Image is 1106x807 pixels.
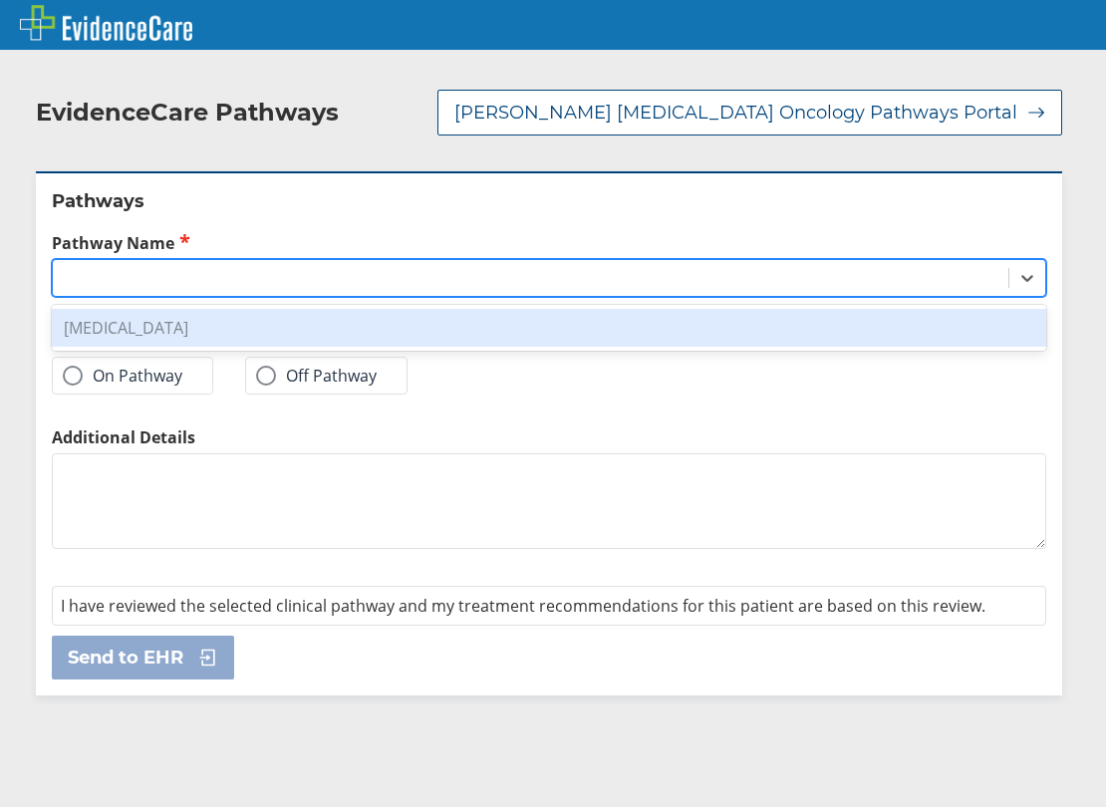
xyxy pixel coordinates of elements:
[61,595,985,617] span: I have reviewed the selected clinical pathway and my treatment recommendations for this patient a...
[52,426,1046,448] label: Additional Details
[52,309,1046,347] div: [MEDICAL_DATA]
[437,90,1062,135] button: [PERSON_NAME] [MEDICAL_DATA] Oncology Pathways Portal
[52,636,234,679] button: Send to EHR
[20,5,192,41] img: EvidenceCare
[256,366,377,386] label: Off Pathway
[52,231,1046,254] label: Pathway Name
[36,98,339,128] h2: EvidenceCare Pathways
[63,366,182,386] label: On Pathway
[454,101,1017,125] span: [PERSON_NAME] [MEDICAL_DATA] Oncology Pathways Portal
[68,646,183,670] span: Send to EHR
[52,189,1046,213] h2: Pathways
